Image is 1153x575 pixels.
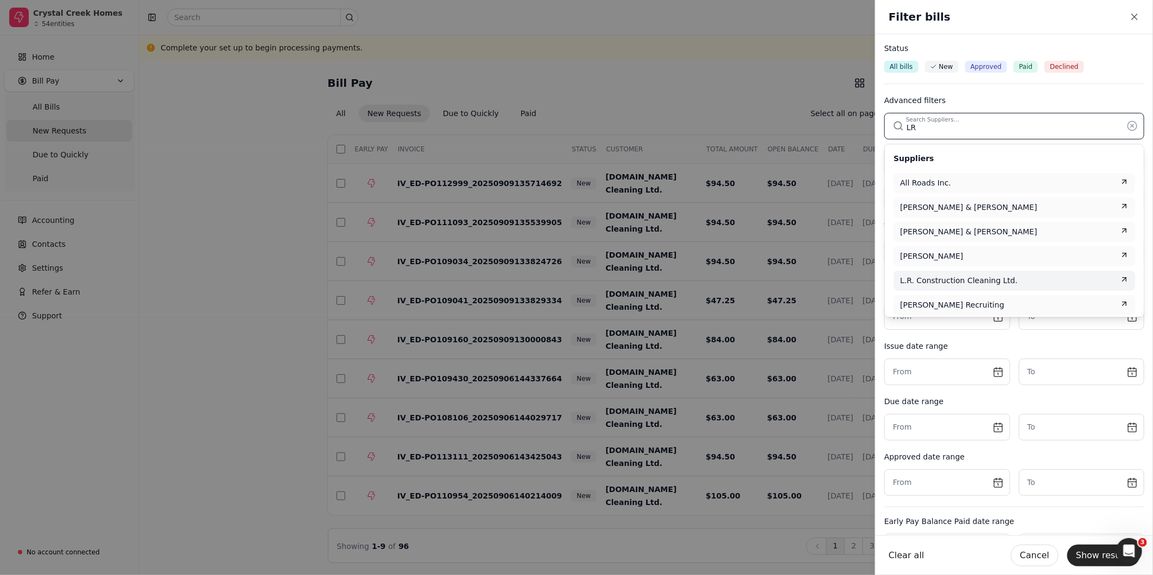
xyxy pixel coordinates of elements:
button: To [1019,534,1145,560]
button: Clear all [889,545,924,566]
span: All Roads Inc. [900,177,951,189]
div: Advanced filters [884,95,1144,106]
span: Approved [971,62,1002,72]
div: Due date range [884,396,1144,407]
span: 3 [1138,538,1147,547]
span: [PERSON_NAME] & [PERSON_NAME] [900,226,1037,238]
span: Declined [1050,62,1079,72]
div: Issue date range [884,341,1144,352]
button: From [884,359,1010,385]
div: Early Pay Balance Paid date range [884,516,1144,527]
button: From [884,303,1010,330]
label: To [1028,477,1036,488]
span: [PERSON_NAME] [900,251,963,262]
span: L.R. Construction Cleaning Ltd. [900,275,1017,286]
button: Cancel [1011,545,1059,566]
button: New [925,61,959,73]
span: Paid [1019,62,1032,72]
button: From [884,469,1010,496]
button: Approved [965,61,1008,73]
h2: Suppliers [894,153,934,164]
button: To [1019,469,1145,496]
span: New [939,62,953,72]
button: Declined [1044,61,1084,73]
label: From [893,366,912,378]
button: Show results [1067,545,1140,566]
label: To [1028,421,1036,433]
label: From [893,477,912,488]
button: From [884,534,1010,560]
label: To [1028,366,1036,378]
button: All bills [884,61,918,73]
span: [PERSON_NAME] & [PERSON_NAME] [900,202,1037,213]
iframe: Intercom live chat [1116,538,1142,564]
div: Status [884,43,1144,54]
h2: Filter bills [889,9,951,25]
button: To [1019,414,1145,440]
button: To [1019,359,1145,385]
span: [PERSON_NAME] Recruiting [900,299,1004,311]
button: Paid [1013,61,1038,73]
label: From [893,421,912,433]
button: From [884,414,1010,440]
span: All bills [890,62,913,72]
div: Approved date range [884,451,1144,463]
